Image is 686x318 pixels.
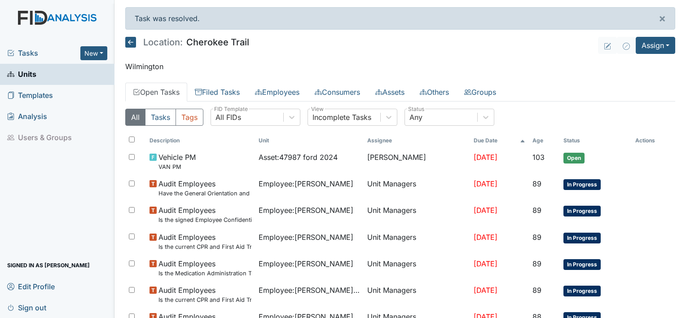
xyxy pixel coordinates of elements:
div: Any [409,112,422,123]
span: Sign out [7,300,46,314]
th: Actions [632,133,675,148]
span: Location: [143,38,183,47]
span: Templates [7,88,53,102]
span: Audit Employees Have the General Orientation and ICF Orientation forms been completed? [158,178,251,198]
button: New [80,46,107,60]
small: Have the General Orientation and ICF Orientation forms been completed? [158,189,251,198]
th: Toggle SortBy [529,133,560,148]
th: Toggle SortBy [146,133,255,148]
span: Employee : [PERSON_NAME] [259,232,353,243]
th: Toggle SortBy [255,133,364,148]
span: 103 [532,153,545,162]
span: × [659,12,666,25]
span: [DATE] [474,179,497,188]
td: Unit Managers [364,175,470,201]
span: Employee : [PERSON_NAME] [259,205,353,216]
small: Is the signed Employee Confidentiality Agreement in the file (HIPPA)? [158,216,251,224]
td: Unit Managers [364,255,470,281]
h5: Cherokee Trail [125,37,249,48]
input: Toggle All Rows Selected [129,137,135,142]
a: Tasks [7,48,80,58]
div: All FIDs [215,112,241,123]
span: [DATE] [474,206,497,215]
span: [DATE] [474,153,497,162]
div: Type filter [125,109,203,126]
a: Open Tasks [125,83,187,102]
span: Audit Employees Is the current CPR and First Aid Training Certificate found in the file(2 years)? [158,285,251,304]
span: In Progress [563,259,601,270]
span: [DATE] [474,259,497,268]
a: Employees [247,83,307,102]
span: 89 [532,206,541,215]
button: Tags [176,109,203,126]
small: Is the Medication Administration Test and 2 observation checklist (hire after 10/07) found in the... [158,269,251,278]
span: In Progress [563,179,601,190]
span: 89 [532,286,541,295]
button: Assign [636,37,675,54]
a: Assets [368,83,412,102]
span: 89 [532,179,541,188]
div: Incomplete Tasks [312,112,371,123]
span: Employee : [PERSON_NAME] [259,178,353,189]
span: Audit Employees Is the current CPR and First Aid Training Certificate found in the file(2 years)? [158,232,251,251]
span: In Progress [563,233,601,243]
span: In Progress [563,206,601,216]
a: Groups [457,83,504,102]
a: Filed Tasks [187,83,247,102]
button: All [125,109,145,126]
a: Consumers [307,83,368,102]
p: Wilmington [125,61,675,72]
span: 89 [532,259,541,268]
button: Tasks [145,109,176,126]
span: Employee : [PERSON_NAME], [PERSON_NAME] [259,285,360,296]
small: Is the current CPR and First Aid Training Certificate found in the file(2 years)? [158,296,251,304]
span: Signed in as [PERSON_NAME] [7,258,90,272]
span: Analysis [7,110,47,124]
span: Employee : [PERSON_NAME] [259,258,353,269]
th: Toggle SortBy [470,133,529,148]
th: Assignee [364,133,470,148]
span: [DATE] [474,233,497,242]
td: Unit Managers [364,281,470,308]
small: Is the current CPR and First Aid Training Certificate found in the file(2 years)? [158,243,251,251]
td: [PERSON_NAME] [364,148,470,175]
span: Units [7,67,36,81]
span: Asset : 47987 ford 2024 [259,152,338,163]
span: Edit Profile [7,279,55,293]
span: Open [563,153,585,163]
span: Audit Employees Is the signed Employee Confidentiality Agreement in the file (HIPPA)? [158,205,251,224]
td: Unit Managers [364,228,470,255]
a: Others [412,83,457,102]
span: [DATE] [474,286,497,295]
small: VAN PM [158,163,196,171]
th: Toggle SortBy [560,133,632,148]
span: 89 [532,233,541,242]
td: Unit Managers [364,201,470,228]
span: Audit Employees Is the Medication Administration Test and 2 observation checklist (hire after 10/... [158,258,251,278]
button: × [650,8,675,29]
div: Task was resolved. [125,7,675,30]
span: In Progress [563,286,601,296]
span: Vehicle PM VAN PM [158,152,196,171]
